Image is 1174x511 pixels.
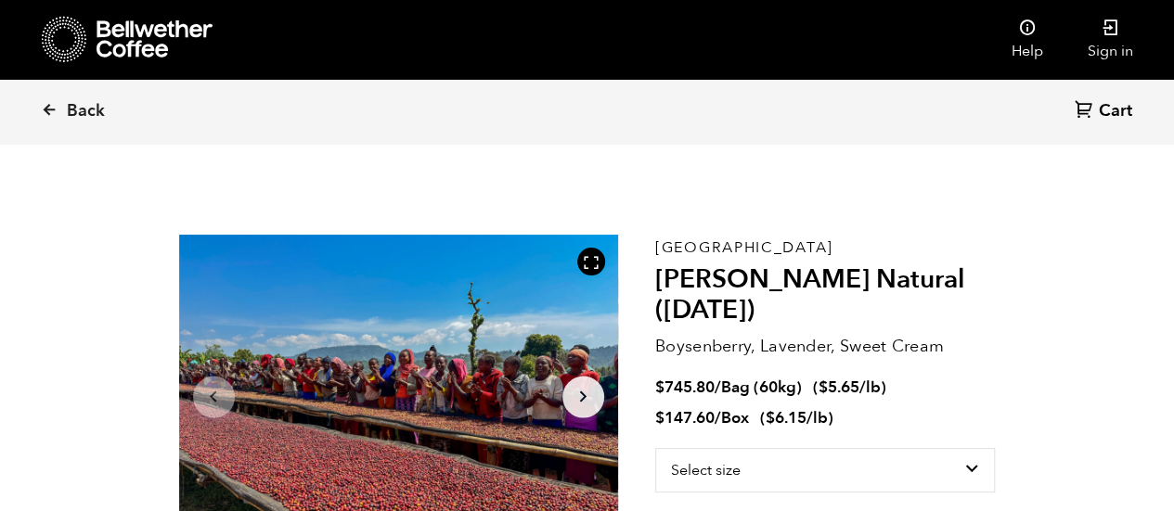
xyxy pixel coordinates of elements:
[1075,99,1137,124] a: Cart
[655,377,715,398] bdi: 745.80
[715,377,721,398] span: /
[655,407,664,428] span: $
[655,407,715,428] bdi: 147.60
[655,264,996,326] h2: [PERSON_NAME] Natural ([DATE])
[760,407,833,428] span: ( )
[715,407,721,428] span: /
[819,377,859,398] bdi: 5.65
[766,407,775,428] span: $
[819,377,828,398] span: $
[806,407,828,428] span: /lb
[766,407,806,428] bdi: 6.15
[813,377,886,398] span: ( )
[655,377,664,398] span: $
[721,407,749,428] span: Box
[655,334,996,359] p: Boysenberry, Lavender, Sweet Cream
[1099,100,1132,122] span: Cart
[859,377,881,398] span: /lb
[67,100,105,122] span: Back
[721,377,802,398] span: Bag (60kg)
